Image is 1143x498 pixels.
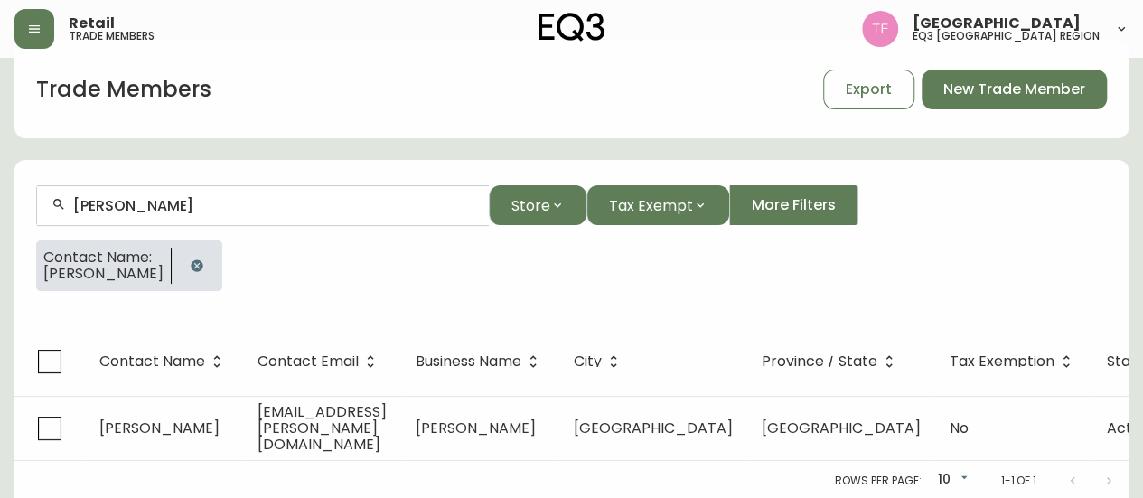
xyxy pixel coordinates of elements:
h1: Trade Members [36,74,211,105]
span: City [574,353,625,370]
span: Contact Name: [43,249,164,266]
span: Contact Name [99,353,229,370]
span: Contact Name [99,356,205,367]
span: [EMAIL_ADDRESS][PERSON_NAME][DOMAIN_NAME] [258,401,387,455]
img: 971393357b0bdd4f0581b88529d406f6 [862,11,898,47]
span: Retail [69,16,115,31]
p: Rows per page: [835,473,921,489]
span: New Trade Member [943,80,1085,99]
span: [GEOGRAPHIC_DATA] [762,418,921,438]
span: Export [846,80,892,99]
span: [PERSON_NAME] [43,266,164,282]
button: Store [489,185,586,225]
span: Contact Email [258,356,359,367]
span: Province / State [762,353,901,370]
h5: eq3 [GEOGRAPHIC_DATA] region [913,31,1100,42]
p: 1-1 of 1 [1000,473,1036,489]
span: [PERSON_NAME] [416,418,536,438]
h5: trade members [69,31,155,42]
span: More Filters [752,195,836,215]
span: [GEOGRAPHIC_DATA] [913,16,1081,31]
span: Business Name [416,353,545,370]
button: New Trade Member [922,70,1107,109]
span: Business Name [416,356,521,367]
span: Contact Email [258,353,382,370]
span: [GEOGRAPHIC_DATA] [574,418,733,438]
span: No [950,418,969,438]
div: 10 [928,465,971,495]
img: logo [539,13,605,42]
span: Province / State [762,356,877,367]
span: [PERSON_NAME] [99,418,220,438]
button: Export [823,70,914,109]
button: More Filters [729,185,858,225]
span: City [574,356,602,367]
input: Search [73,197,474,214]
span: Store [511,194,550,217]
span: Tax Exempt [609,194,693,217]
span: Tax Exemption [950,356,1054,367]
span: Tax Exemption [950,353,1078,370]
button: Tax Exempt [586,185,729,225]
